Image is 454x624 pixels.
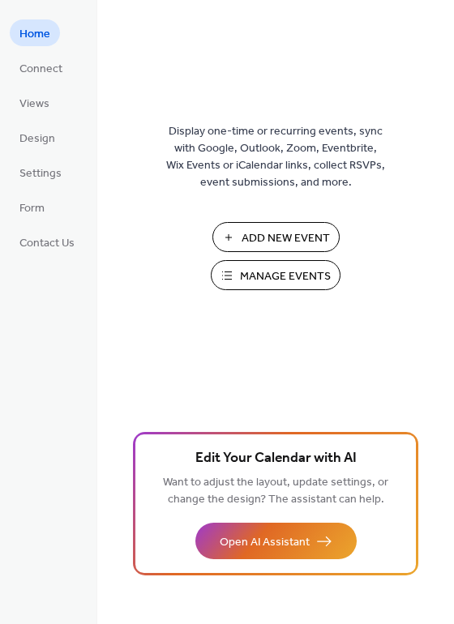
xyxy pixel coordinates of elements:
span: Design [19,130,55,147]
a: Contact Us [10,229,84,255]
span: Form [19,200,45,217]
a: Connect [10,54,72,81]
span: Contact Us [19,235,75,252]
a: Home [10,19,60,46]
span: Home [19,26,50,43]
span: Manage Events [240,268,331,285]
span: Want to adjust the layout, update settings, or change the design? The assistant can help. [163,472,388,511]
span: Open AI Assistant [220,534,310,551]
span: Add New Event [242,230,330,247]
span: Views [19,96,49,113]
a: Settings [10,159,71,186]
span: Edit Your Calendar with AI [195,447,357,470]
span: Connect [19,61,62,78]
span: Settings [19,165,62,182]
span: Display one-time or recurring events, sync with Google, Outlook, Zoom, Eventbrite, Wix Events or ... [166,123,385,191]
button: Add New Event [212,222,340,252]
a: Views [10,89,59,116]
a: Form [10,194,54,220]
button: Open AI Assistant [195,523,357,559]
a: Design [10,124,65,151]
button: Manage Events [211,260,340,290]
